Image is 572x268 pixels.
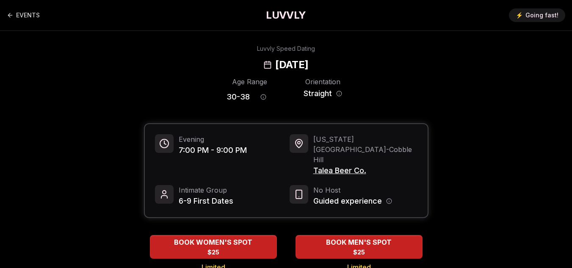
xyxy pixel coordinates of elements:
[227,91,250,103] span: 30 - 38
[254,88,273,106] button: Age range information
[313,134,417,165] span: [US_STATE][GEOGRAPHIC_DATA] - Cobble Hill
[227,77,273,87] div: Age Range
[324,237,393,247] span: BOOK MEN'S SPOT
[304,88,332,99] span: Straight
[207,248,219,257] span: $25
[313,185,392,195] span: No Host
[313,165,417,177] span: Talea Beer Co.
[313,195,382,207] span: Guided experience
[525,11,558,19] span: Going fast!
[7,7,40,24] a: Back to events
[179,134,247,144] span: Evening
[179,144,247,156] span: 7:00 PM - 9:00 PM
[150,235,277,259] button: BOOK WOMEN'S SPOT - Limited
[257,44,315,53] div: Luvvly Speed Dating
[172,237,254,247] span: BOOK WOMEN'S SPOT
[296,235,423,259] button: BOOK MEN'S SPOT - Limited
[179,195,233,207] span: 6-9 First Dates
[516,11,523,19] span: ⚡️
[300,77,346,87] div: Orientation
[266,8,306,22] a: LUVVLY
[336,91,342,97] button: Orientation information
[179,185,233,195] span: Intimate Group
[386,198,392,204] button: Host information
[353,248,365,257] span: $25
[275,58,308,72] h2: [DATE]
